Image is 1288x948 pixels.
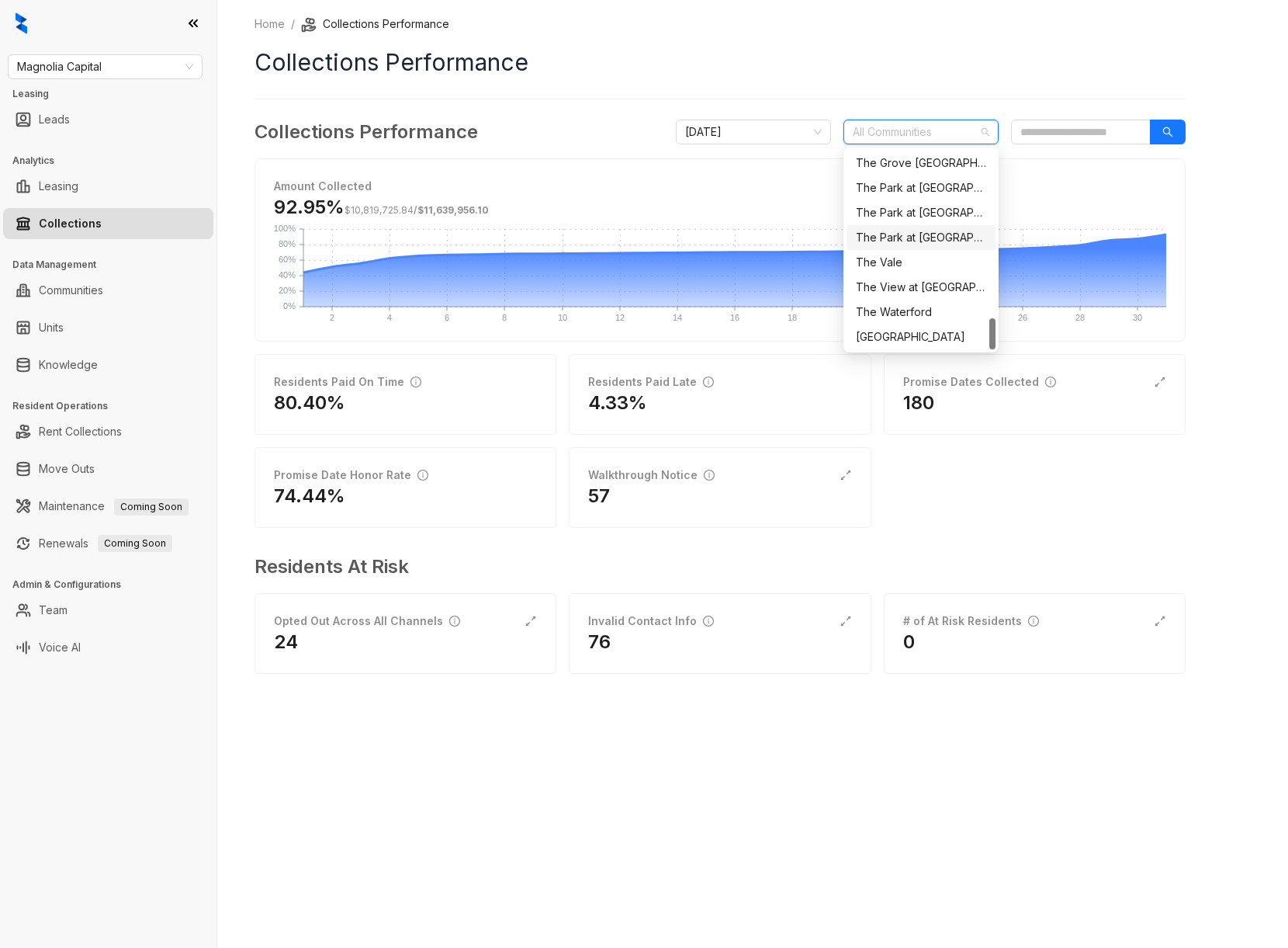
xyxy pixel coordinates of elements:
div: # of At Risk Residents [903,613,1039,630]
text: 40% [279,270,296,280]
h3: Analytics [12,154,216,168]
span: expand-alt [1154,376,1166,388]
li: / [291,16,295,33]
h3: Data Management [12,258,216,272]
div: [GEOGRAPHIC_DATA] [856,328,986,346]
h2: 0 [903,630,915,655]
div: The Waterford [856,304,986,321]
text: 10 [558,313,567,322]
div: The View at [GEOGRAPHIC_DATA] [856,279,986,296]
a: Rent Collections [39,416,122,447]
li: Leads [3,104,213,135]
a: Home [251,16,288,33]
strong: Amount Collected [274,179,372,193]
h2: 57 [588,484,610,509]
div: Walkthrough Notice [588,467,715,484]
text: 30 [1133,313,1142,322]
span: $10,819,725.84 [345,204,414,216]
div: The Grove Germantown [847,151,995,175]
li: Collections [3,208,213,239]
span: info-circle [449,616,460,627]
h3: Resident Operations [12,399,216,413]
h3: Admin & Configurations [12,578,216,592]
div: The Park at [GEOGRAPHIC_DATA] [856,229,986,246]
a: RenewalsComing Soon [39,528,172,559]
span: expand-alt [1154,615,1166,627]
span: Coming Soon [98,535,172,552]
h3: 92.95% [274,195,489,220]
div: The Vale [856,254,986,271]
h2: 4.33% [588,391,647,415]
li: Units [3,312,213,343]
div: The Vale [847,250,995,275]
text: 60% [279,255,296,264]
div: Promise Dates Collected [903,373,1056,391]
h3: Residents At Risk [254,553,1173,581]
div: Invalid Contact Info [588,613,714,630]
li: Communities [3,275,213,306]
text: 14 [673,313,682,322]
h2: 74.44% [274,484,345,509]
h2: 76 [588,630,611,655]
div: The Park at [GEOGRAPHIC_DATA] [856,204,986,221]
text: 20% [279,286,296,295]
h3: Leasing [12,87,216,101]
span: info-circle [1045,377,1056,387]
span: / [345,204,489,216]
span: August 2025 [685,120,822,144]
text: 8 [502,313,507,322]
a: Move Outs [39,453,95,484]
li: Collections Performance [301,16,449,33]
span: Coming Soon [114,498,189,516]
div: The Waterford [847,300,995,325]
div: The Park at Murano [847,175,995,200]
h1: Collections Performance [254,45,1186,80]
span: info-circle [703,377,714,387]
li: Move Outs [3,453,213,484]
a: Collections [39,208,102,239]
a: Leasing [39,171,78,202]
div: The Grove [GEOGRAPHIC_DATA] [856,155,986,172]
div: The Park at Positano [847,200,995,225]
span: info-circle [704,470,715,481]
text: 12 [615,313,625,322]
span: info-circle [1028,616,1039,627]
a: Knowledge [39,349,98,380]
span: info-circle [417,470,428,481]
span: $11,639,956.10 [417,204,489,216]
text: 6 [445,313,449,322]
div: Opted Out Across All Channels [274,613,460,630]
div: The Park at [GEOGRAPHIC_DATA] [856,179,986,196]
text: 80% [279,239,296,248]
div: Vantage Oak Park [847,325,995,349]
span: info-circle [703,616,714,627]
a: Voice AI [39,632,81,663]
h2: 80.40% [274,391,345,415]
text: 16 [730,313,739,322]
text: 100% [274,224,296,233]
span: expand-alt [840,615,852,627]
li: Knowledge [3,349,213,380]
a: Communities [39,275,103,306]
a: Leads [39,104,70,135]
a: Team [39,595,68,626]
div: Promise Date Honor Rate [274,467,428,484]
div: Residents Paid On Time [274,373,421,391]
text: 4 [387,313,392,322]
li: Leasing [3,171,213,202]
div: The Park at Veneto [847,225,995,250]
span: info-circle [410,377,421,387]
a: Units [39,312,64,343]
text: 28 [1075,313,1085,322]
h2: 180 [903,391,934,415]
span: expand-alt [525,615,537,627]
span: expand-alt [840,469,852,481]
text: 2 [330,313,334,322]
h3: Collections Performance [254,118,478,146]
span: Magnolia Capital [17,55,193,78]
div: The View at Shelby Farms [847,275,995,300]
li: Rent Collections [3,416,213,447]
li: Renewals [3,528,213,559]
li: Voice AI [3,632,213,663]
li: Maintenance [3,491,213,522]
